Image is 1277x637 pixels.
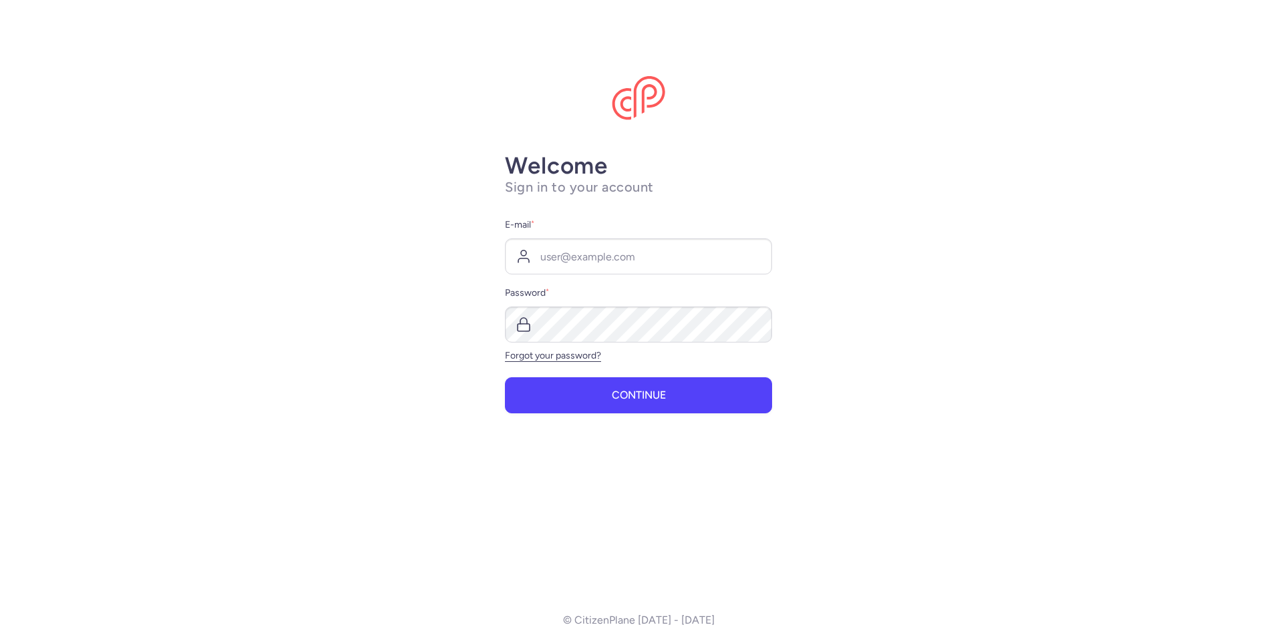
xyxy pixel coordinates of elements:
[505,152,608,180] strong: Welcome
[505,179,772,196] h1: Sign in to your account
[505,377,772,413] button: Continue
[612,76,665,120] img: CitizenPlane logo
[505,285,772,301] label: Password
[563,614,715,626] p: © CitizenPlane [DATE] - [DATE]
[505,350,601,361] a: Forgot your password?
[505,217,772,233] label: E-mail
[505,238,772,274] input: user@example.com
[612,389,666,401] span: Continue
